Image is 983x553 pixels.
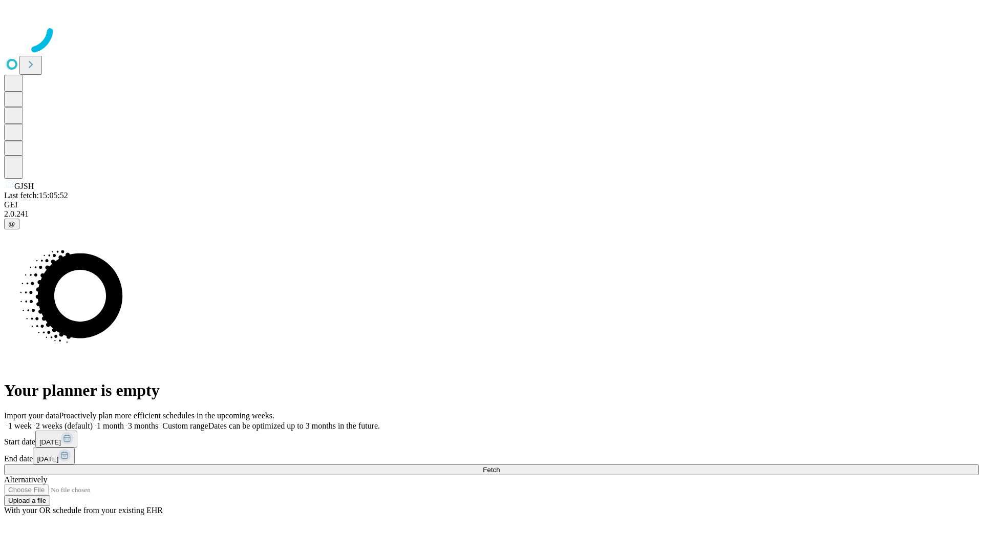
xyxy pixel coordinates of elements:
[4,495,50,506] button: Upload a file
[4,200,979,209] div: GEI
[39,438,61,446] span: [DATE]
[4,209,979,219] div: 2.0.241
[33,448,75,464] button: [DATE]
[208,421,380,430] span: Dates can be optimized up to 3 months in the future.
[128,421,158,430] span: 3 months
[97,421,124,430] span: 1 month
[162,421,208,430] span: Custom range
[4,431,979,448] div: Start date
[8,421,32,430] span: 1 week
[4,448,979,464] div: End date
[4,411,59,420] span: Import your data
[483,466,500,474] span: Fetch
[14,182,34,190] span: GJSH
[37,455,58,463] span: [DATE]
[4,191,68,200] span: Last fetch: 15:05:52
[59,411,274,420] span: Proactively plan more efficient schedules in the upcoming weeks.
[4,219,19,229] button: @
[8,220,15,228] span: @
[4,506,163,515] span: With your OR schedule from your existing EHR
[36,421,93,430] span: 2 weeks (default)
[4,464,979,475] button: Fetch
[4,381,979,400] h1: Your planner is empty
[35,431,77,448] button: [DATE]
[4,475,47,484] span: Alternatively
